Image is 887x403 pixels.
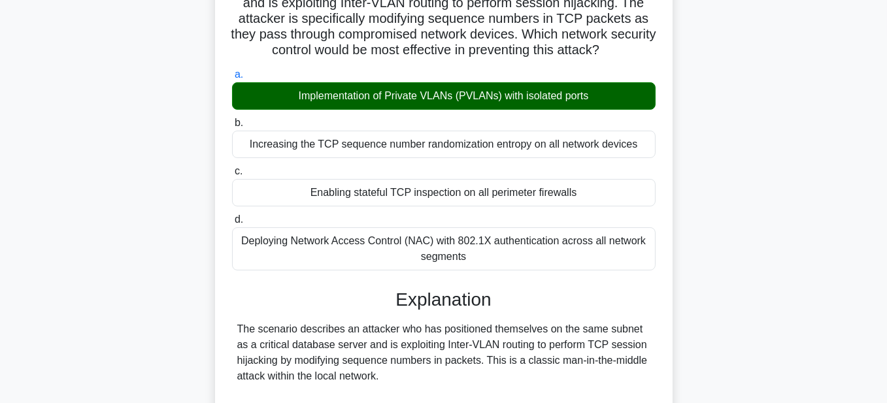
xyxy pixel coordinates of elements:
div: Implementation of Private VLANs (PVLANs) with isolated ports [232,82,656,110]
span: a. [235,69,243,80]
div: Deploying Network Access Control (NAC) with 802.1X authentication across all network segments [232,227,656,270]
span: b. [235,117,243,128]
span: d. [235,214,243,225]
div: Increasing the TCP sequence number randomization entropy on all network devices [232,131,656,158]
span: c. [235,165,243,176]
div: Enabling stateful TCP inspection on all perimeter firewalls [232,179,656,206]
h3: Explanation [240,289,648,311]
